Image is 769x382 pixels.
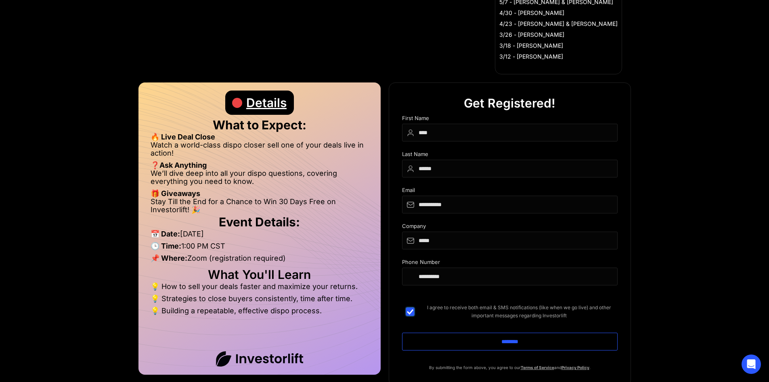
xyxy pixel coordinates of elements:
[246,91,287,115] div: Details
[151,169,369,190] li: We’ll dive deep into all your dispo questions, covering everything you need to know.
[742,355,761,374] div: Open Intercom Messenger
[151,161,207,169] strong: ❓Ask Anything
[151,295,369,307] li: 💡 Strategies to close buyers consistently, time after time.
[151,242,369,254] li: 1:00 PM CST
[402,151,618,160] div: Last Name
[151,189,200,198] strong: 🎁 Giveaways
[402,223,618,232] div: Company
[562,365,589,370] a: Privacy Policy
[151,307,369,315] li: 💡 Building a repeatable, effective dispo process.
[151,254,369,266] li: Zoom (registration required)
[402,259,618,268] div: Phone Number
[521,365,554,370] a: Terms of Service
[151,141,369,161] li: Watch a world-class dispo closer sell one of your deals live in action!
[151,270,369,279] h2: What You'll Learn
[151,283,369,295] li: 💡 How to sell your deals faster and maximize your returns.
[151,133,215,141] strong: 🔥 Live Deal Close
[402,115,618,124] div: First Name
[402,115,618,363] form: DIspo Day Main Form
[151,242,181,250] strong: 🕒 Time:
[402,187,618,196] div: Email
[464,91,555,115] div: Get Registered!
[151,254,187,262] strong: 📌 Where:
[213,118,306,132] strong: What to Expect:
[151,230,180,238] strong: 📅 Date:
[151,198,369,214] li: Stay Till the End for a Chance to Win 30 Days Free on Investorlift! 🎉
[421,304,618,320] span: I agree to receive both email & SMS notifications (like when we go live) and other important mess...
[219,215,300,229] strong: Event Details:
[151,230,369,242] li: [DATE]
[402,363,618,371] p: By submitting the form above, you agree to our and .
